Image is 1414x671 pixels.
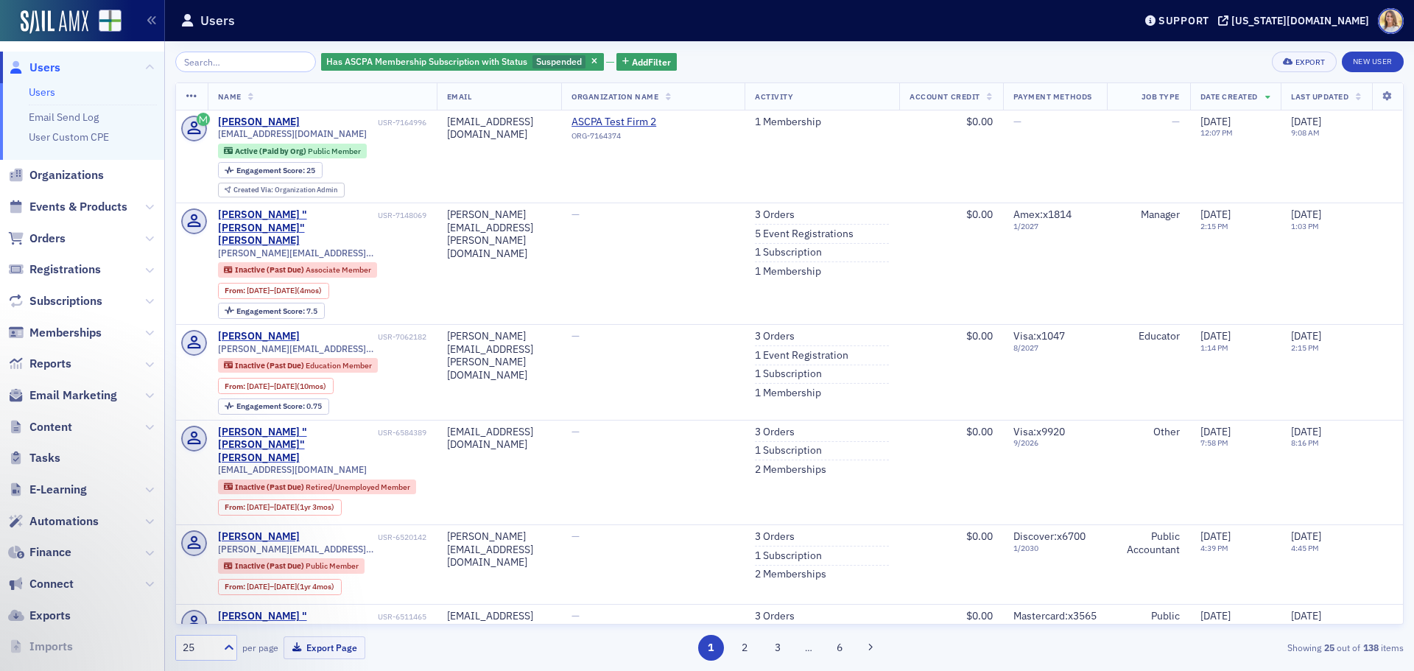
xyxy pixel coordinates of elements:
div: [PERSON_NAME] [218,116,300,129]
time: 2:15 PM [1291,342,1319,353]
div: [EMAIL_ADDRESS][DOMAIN_NAME] [447,610,552,636]
span: 8 / 2027 [1013,343,1097,353]
span: $0.00 [966,425,993,438]
span: — [571,609,580,622]
span: Inactive (Past Due) [235,360,306,370]
a: View Homepage [88,10,122,35]
div: Educator [1117,330,1180,343]
strong: 25 [1321,641,1337,654]
a: Automations [8,513,99,530]
span: 1 / 2027 [1013,222,1097,231]
span: [DATE] [1200,425,1231,438]
a: Finance [8,544,71,561]
button: 2 [731,635,757,661]
strong: 138 [1360,641,1381,654]
img: SailAMX [21,10,88,34]
span: Email [447,91,472,102]
time: 1:14 PM [1200,342,1228,353]
a: Memberships [8,325,102,341]
span: Public Member [308,146,361,156]
span: Retired/Unemployed Member [306,482,410,492]
span: [DATE] [247,285,270,295]
span: Events & Products [29,199,127,215]
a: Registrations [8,261,101,278]
span: Organization Name [571,91,658,102]
span: Activity [755,91,793,102]
span: Job Type [1142,91,1180,102]
button: 3 [765,635,791,661]
span: — [1013,115,1021,128]
span: [PERSON_NAME][EMAIL_ADDRESS][DOMAIN_NAME] [218,544,426,555]
a: [PERSON_NAME] [218,330,300,343]
span: Has ASCPA Membership Subscription with Status [326,55,527,67]
time: 12:07 PM [1200,127,1233,138]
span: Created Via : [233,185,275,194]
div: Inactive (Past Due): Inactive (Past Due): Associate Member [218,262,378,277]
div: USR-7148069 [378,211,426,220]
a: Subscriptions [8,293,102,309]
a: 3 Orders [755,208,795,222]
div: Engagement Score: 0.75 [218,398,329,415]
button: Export Page [284,636,365,659]
div: [EMAIL_ADDRESS][DOMAIN_NAME] [447,426,552,452]
h1: Users [200,12,235,29]
a: 1 Subscription [755,444,822,457]
a: Inactive (Past Due) Associate Member [224,265,370,275]
div: USR-6511465 [378,612,426,622]
span: [DATE] [1291,329,1321,342]
div: Inactive (Past Due): Inactive (Past Due): Education Member [218,358,379,373]
span: Date Created [1200,91,1258,102]
a: Users [8,60,60,76]
time: 4:45 PM [1291,543,1319,553]
a: 1 Membership [755,265,821,278]
div: Public Accountant [1117,610,1180,636]
span: — [571,208,580,221]
span: Account Credit [910,91,979,102]
span: [DATE] [1200,530,1231,543]
span: $0.00 [966,530,993,543]
span: Education Member [306,360,372,370]
span: Profile [1378,8,1404,34]
span: Public Member [306,561,359,571]
span: Organizations [29,167,104,183]
a: 2 Memberships [755,568,826,581]
div: Organization Admin [233,186,337,194]
span: Automations [29,513,99,530]
img: SailAMX [99,10,122,32]
a: 1 Membership [755,387,821,400]
span: [PERSON_NAME][EMAIL_ADDRESS][PERSON_NAME][DOMAIN_NAME] [218,343,426,354]
span: Active (Paid by Org) [235,146,308,156]
span: Content [29,419,72,435]
span: Orders [29,231,66,247]
a: 1 Subscription [755,549,822,563]
span: Visa : x1047 [1013,329,1065,342]
a: 3 Orders [755,426,795,439]
span: Name [218,91,242,102]
div: Suspended [321,53,604,71]
time: 9:08 AM [1291,127,1320,138]
span: Amex : x1814 [1013,208,1072,221]
a: 2 Memberships [755,463,826,477]
span: From : [225,502,247,512]
span: Discover : x6700 [1013,530,1086,543]
span: $0.00 [966,609,993,622]
a: Email Send Log [29,110,99,124]
a: Reports [8,356,71,372]
a: [PERSON_NAME] "[PERSON_NAME]" [PERSON_NAME] [218,426,375,465]
span: [PERSON_NAME][EMAIL_ADDRESS][PERSON_NAME][DOMAIN_NAME] [218,247,426,259]
div: 7.5 [236,307,317,315]
a: [PERSON_NAME] [218,530,300,544]
button: 1 [698,635,724,661]
div: 25 [236,166,315,175]
span: $0.00 [966,208,993,221]
span: $0.00 [966,115,993,128]
a: ASCPA Test Firm 2 [571,116,706,129]
span: [DATE] [1200,609,1231,622]
time: 8:16 PM [1291,438,1319,448]
a: User Custom CPE [29,130,109,144]
span: Add Filter [632,55,671,68]
span: Inactive (Past Due) [235,482,306,492]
